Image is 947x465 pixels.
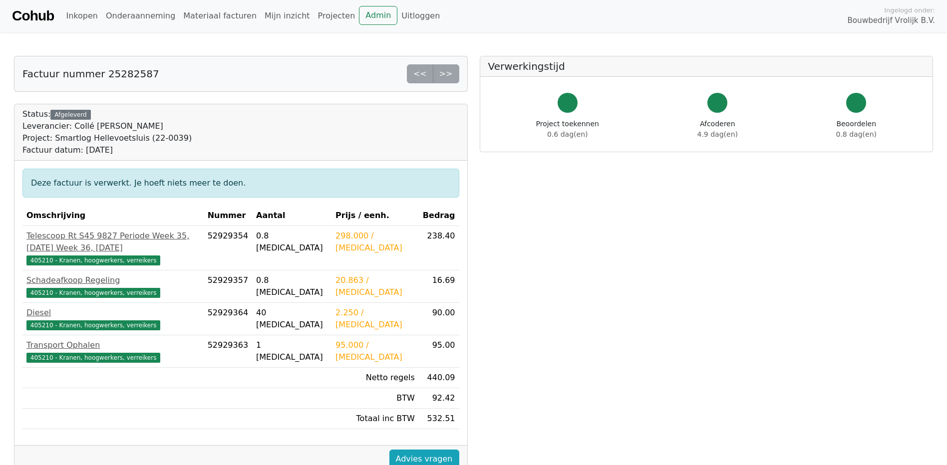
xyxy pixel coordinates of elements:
div: 0.8 [MEDICAL_DATA] [256,230,327,254]
div: 298.000 / [MEDICAL_DATA] [335,230,415,254]
div: Factuur datum: [DATE] [22,144,192,156]
div: Diesel [26,307,200,319]
a: Materiaal facturen [179,6,261,26]
div: 1 [MEDICAL_DATA] [256,339,327,363]
span: Ingelogd onder: [884,5,935,15]
div: Deze factuur is verwerkt. Je hoeft niets meer te doen. [22,169,459,198]
td: Netto regels [331,368,419,388]
a: Schadeafkoop Regeling405210 - Kranen, hoogwerkers, verreikers [26,274,200,298]
a: Inkopen [62,6,101,26]
th: Nummer [204,206,252,226]
td: 52929363 [204,335,252,368]
span: 405210 - Kranen, hoogwerkers, verreikers [26,288,160,298]
a: Projecten [314,6,359,26]
span: 0.8 dag(en) [836,130,877,138]
h5: Verwerkingstijd [488,60,925,72]
span: 405210 - Kranen, hoogwerkers, verreikers [26,255,160,265]
div: Telescoop Rt S45 9827 Periode Week 35, [DATE] Week 36, [DATE] [26,230,200,254]
div: Project: Smartlog Hellevoetsluis (22-0039) [22,132,192,144]
div: 20.863 / [MEDICAL_DATA] [335,274,415,298]
div: Beoordelen [836,119,877,140]
a: Transport Ophalen405210 - Kranen, hoogwerkers, verreikers [26,339,200,363]
span: Bouwbedrijf Vrolijk B.V. [847,15,935,26]
td: 52929364 [204,303,252,335]
td: 532.51 [419,409,459,429]
td: 16.69 [419,270,459,303]
a: Uitloggen [397,6,444,26]
div: Transport Ophalen [26,339,200,351]
div: Status: [22,108,192,156]
td: 440.09 [419,368,459,388]
div: Schadeafkoop Regeling [26,274,200,286]
div: 0.8 [MEDICAL_DATA] [256,274,327,298]
td: 90.00 [419,303,459,335]
th: Prijs / eenh. [331,206,419,226]
td: 92.42 [419,388,459,409]
div: Afgeleverd [50,110,90,120]
span: 0.6 dag(en) [547,130,588,138]
span: 4.9 dag(en) [697,130,738,138]
span: 405210 - Kranen, hoogwerkers, verreikers [26,320,160,330]
div: Leverancier: Collé [PERSON_NAME] [22,120,192,132]
th: Omschrijving [22,206,204,226]
th: Aantal [252,206,331,226]
div: 40 [MEDICAL_DATA] [256,307,327,331]
th: Bedrag [419,206,459,226]
div: 2.250 / [MEDICAL_DATA] [335,307,415,331]
a: Telescoop Rt S45 9827 Periode Week 35, [DATE] Week 36, [DATE]405210 - Kranen, hoogwerkers, verrei... [26,230,200,266]
td: 95.00 [419,335,459,368]
h5: Factuur nummer 25282587 [22,68,159,80]
a: Onderaanneming [102,6,179,26]
a: Cohub [12,4,54,28]
a: Admin [359,6,397,25]
div: Afcoderen [697,119,738,140]
td: Totaal inc BTW [331,409,419,429]
span: 405210 - Kranen, hoogwerkers, verreikers [26,353,160,363]
div: Project toekennen [536,119,599,140]
a: Mijn inzicht [261,6,314,26]
a: Diesel405210 - Kranen, hoogwerkers, verreikers [26,307,200,331]
td: 52929357 [204,270,252,303]
td: 52929354 [204,226,252,270]
td: BTW [331,388,419,409]
div: 95.000 / [MEDICAL_DATA] [335,339,415,363]
td: 238.40 [419,226,459,270]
